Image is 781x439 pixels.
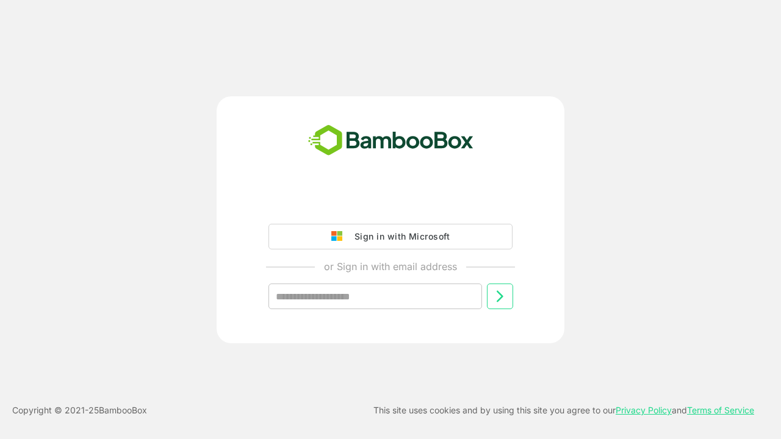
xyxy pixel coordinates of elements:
div: Sign in with Microsoft [348,229,450,244]
button: Sign in with Microsoft [268,224,513,249]
p: or Sign in with email address [324,259,457,274]
img: google [331,231,348,242]
a: Privacy Policy [616,405,672,415]
p: This site uses cookies and by using this site you agree to our and [373,403,754,418]
img: bamboobox [301,121,480,161]
p: Copyright © 2021- 25 BambooBox [12,403,147,418]
a: Terms of Service [687,405,754,415]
